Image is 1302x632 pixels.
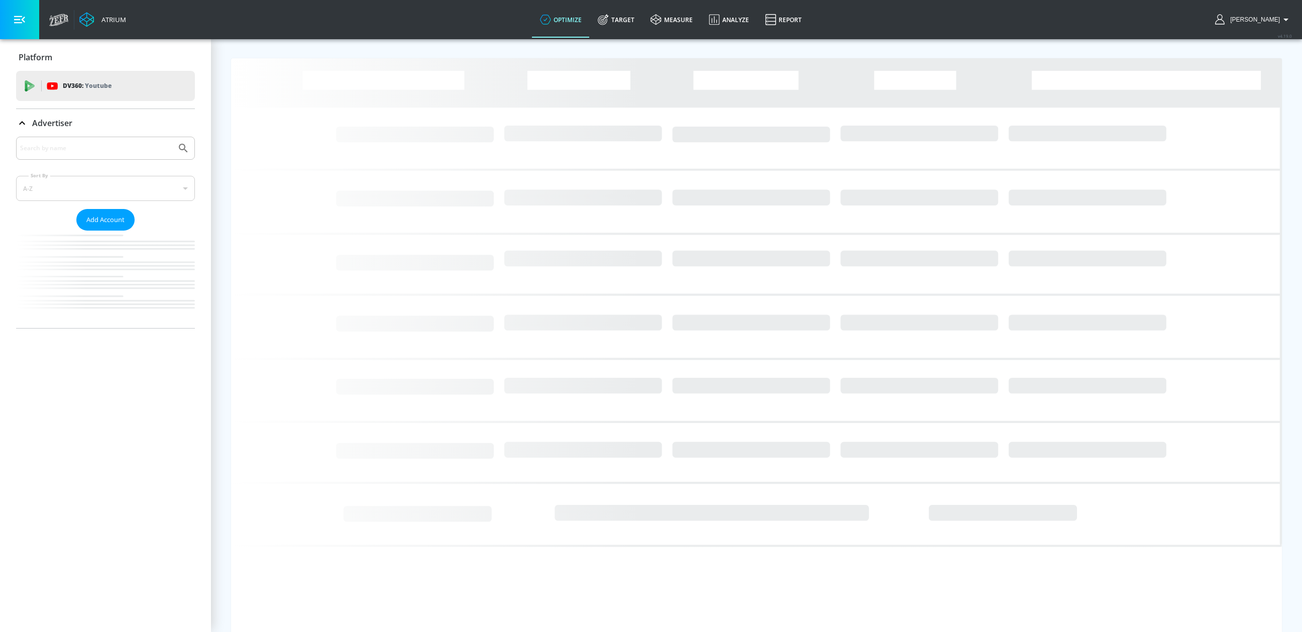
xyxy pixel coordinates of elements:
[19,52,52,63] p: Platform
[642,2,701,38] a: measure
[16,231,195,328] nav: list of Advertiser
[16,109,195,137] div: Advertiser
[1226,16,1280,23] span: login as: shannon.belforti@zefr.com
[757,2,810,38] a: Report
[590,2,642,38] a: Target
[86,214,125,226] span: Add Account
[16,137,195,328] div: Advertiser
[16,176,195,201] div: A-Z
[16,71,195,101] div: DV360: Youtube
[85,80,112,91] p: Youtube
[97,15,126,24] div: Atrium
[79,12,126,27] a: Atrium
[76,209,135,231] button: Add Account
[701,2,757,38] a: Analyze
[20,142,172,155] input: Search by name
[29,172,50,179] label: Sort By
[1278,33,1292,39] span: v 4.19.0
[32,118,72,129] p: Advertiser
[63,80,112,91] p: DV360:
[16,43,195,71] div: Platform
[1215,14,1292,26] button: [PERSON_NAME]
[532,2,590,38] a: optimize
